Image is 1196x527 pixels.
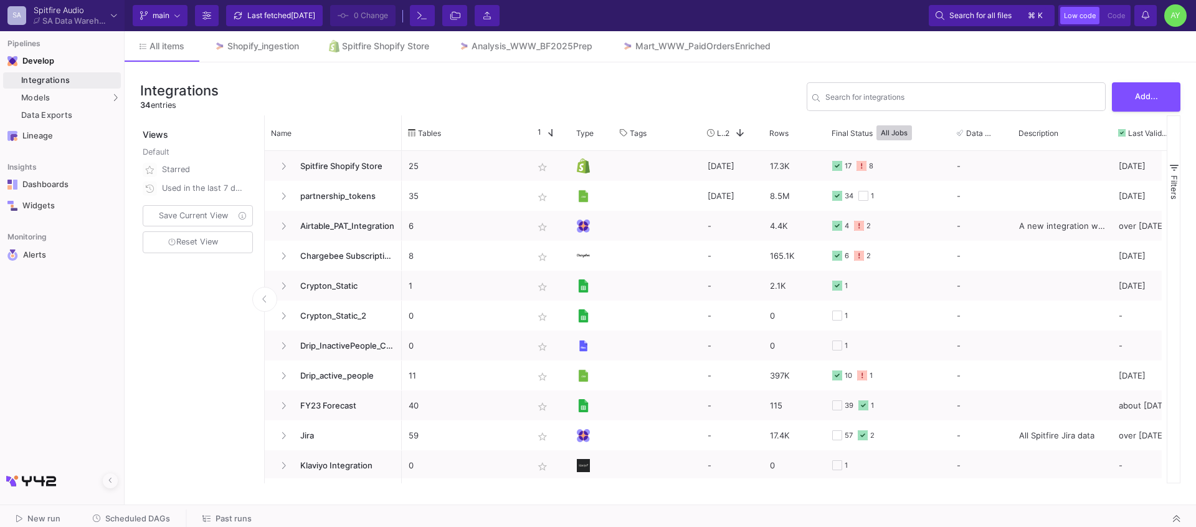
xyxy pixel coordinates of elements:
div: 39 [845,391,853,420]
mat-icon: star_border [535,459,550,474]
div: 2.1K [763,271,825,301]
p: 59 [409,421,520,450]
img: [Legacy] Google Sheets [577,279,590,293]
div: 2 [866,211,871,241]
div: 8.5M [763,181,825,211]
span: k [1038,8,1043,23]
img: Klaviyo Reporting [577,459,590,472]
div: - [701,331,763,360]
span: Data Tests [966,128,995,138]
img: Navigation icon [7,249,18,261]
div: - [957,271,1005,300]
div: - [957,181,1005,210]
button: Reset View [143,231,253,253]
div: [DATE] [1112,181,1187,211]
span: Tags [630,128,647,138]
div: 4.4K [763,211,825,241]
div: - [701,241,763,271]
span: Rows [769,128,789,138]
button: AY [1160,4,1187,27]
div: 1 [870,361,873,390]
div: Alerts [23,249,104,261]
a: Integrations [3,72,121,89]
p: 1 [409,271,520,301]
p: 11 [409,361,520,390]
img: [Legacy] Google Sheets [577,399,590,412]
button: All Jobs [876,125,912,140]
div: - [701,271,763,301]
span: Jira [293,421,395,450]
div: Used in the last 7 days [162,179,245,198]
span: Type [576,128,594,138]
a: Navigation iconAlerts [3,244,121,266]
div: [DATE] [1112,360,1187,390]
div: 10 [845,361,852,390]
div: over [DATE] [1112,211,1187,241]
img: Integration [577,429,590,442]
img: Navigation icon [7,131,17,141]
img: Chargebee [577,254,590,258]
img: Integration [577,220,590,233]
div: 397K [763,360,825,390]
div: 4 [845,211,849,241]
div: Integrations [21,75,118,85]
div: Spitfire Audio [34,6,106,14]
div: - [957,331,1005,360]
span: 34 [140,100,151,110]
div: - [957,361,1005,390]
span: Past runs [216,514,252,523]
div: - [1112,301,1187,331]
img: Navigation icon [7,56,17,66]
mat-icon: star_border [535,190,550,205]
span: Add... [1135,92,1158,101]
div: 1 [845,271,848,301]
div: Analysis_WWW_BF2025Prep [472,41,592,51]
button: Search for all files⌘k [929,5,1055,26]
p: 8 [409,241,520,271]
div: SA [7,6,26,25]
div: [DATE] [1112,151,1187,181]
span: Save Current View [159,211,228,220]
img: Tab icon [329,40,339,52]
div: 165.1K [763,241,825,271]
img: Tab icon [214,41,225,52]
div: Last fetched [247,6,315,25]
a: Navigation iconDashboards [3,175,121,195]
button: main [133,5,187,26]
div: 1 [845,451,848,480]
img: Shopify [577,158,590,173]
input: Search for name, tables, ... [825,94,1100,104]
span: Spitfire Shopify Store [293,152,395,181]
span: Filters [1169,175,1179,200]
div: - [701,420,763,450]
mat-icon: star_border [535,249,550,264]
span: Drip_active_people [293,361,395,390]
p: 0 [409,331,520,360]
div: Develop [22,56,41,66]
mat-icon: star_border [535,369,550,384]
button: ⌘k [1024,8,1048,23]
p: 25 [409,152,520,181]
span: Search for all files [949,6,1012,25]
div: Spitfire Shopify Store [342,41,429,51]
div: - [701,450,763,480]
div: 0 [763,331,825,360]
div: - [701,360,763,390]
div: 17.3K [763,151,825,181]
img: [Legacy] CSV [577,369,590,382]
div: - [701,211,763,241]
div: [DATE] [701,151,763,181]
div: - [701,301,763,331]
a: Navigation iconWidgets [3,196,121,216]
img: Google Sheets [577,309,590,322]
span: FY23 Forecast [293,391,395,420]
div: 17.4K [763,420,825,450]
div: - [701,390,763,420]
div: Final Status [832,118,933,147]
span: Tables [418,128,441,138]
button: Low code [1060,7,1099,24]
button: Add... [1112,82,1180,112]
div: 34 [845,181,853,211]
span: 1 [533,127,541,138]
mat-icon: star_border [535,309,550,324]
